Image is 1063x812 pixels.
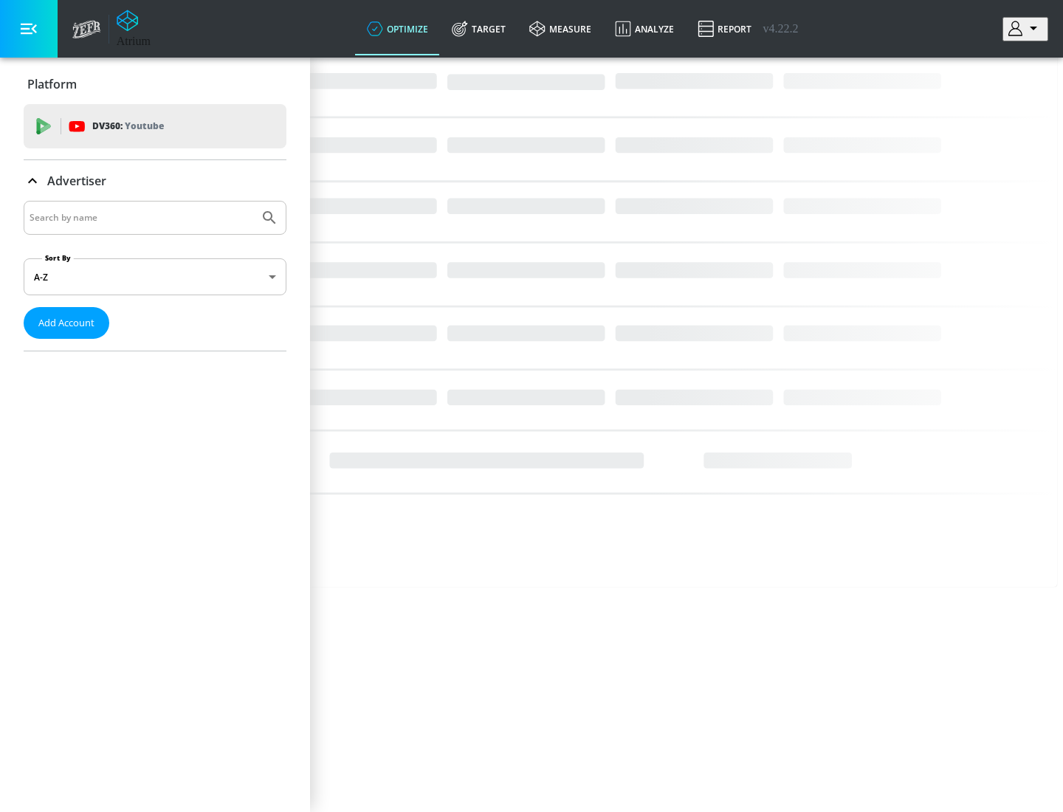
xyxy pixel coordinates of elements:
[47,173,106,189] p: Advertiser
[355,2,440,55] a: optimize
[603,2,686,55] a: Analyze
[24,307,109,339] button: Add Account
[24,160,286,202] div: Advertiser
[686,2,763,55] a: Report
[125,118,164,134] p: Youtube
[763,22,799,35] span: v 4.22.2
[24,339,286,351] nav: list of Advertiser
[42,253,74,263] label: Sort By
[24,63,286,105] div: Platform
[92,118,164,134] p: DV360:
[440,2,517,55] a: Target
[24,258,286,295] div: A-Z
[24,104,286,148] div: DV360: Youtube
[517,2,603,55] a: measure
[117,10,151,48] a: Atrium
[30,208,253,227] input: Search by name
[24,201,286,351] div: Advertiser
[27,76,77,92] p: Platform
[38,314,94,331] span: Add Account
[117,35,151,48] div: Atrium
